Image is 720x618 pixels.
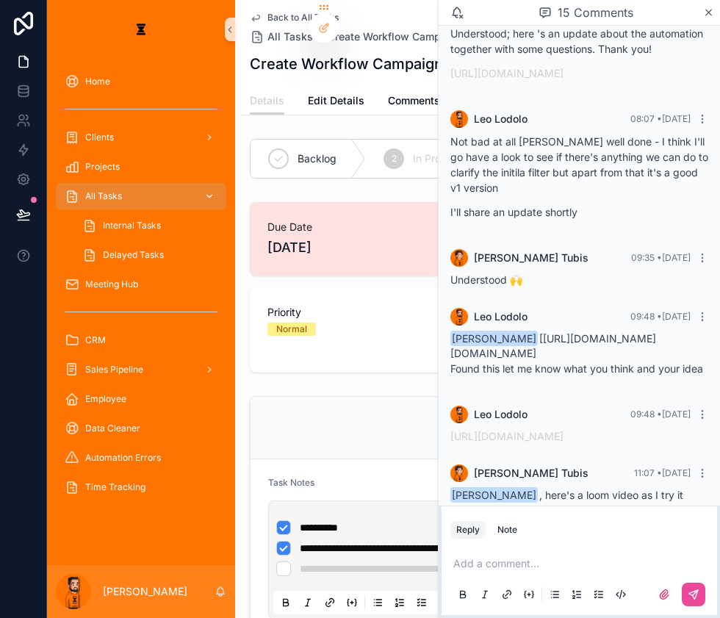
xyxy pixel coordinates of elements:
[497,524,517,536] div: Note
[450,521,486,539] button: Reply
[85,279,138,290] span: Meeting Hub
[388,93,440,108] span: Comments
[474,466,588,481] span: [PERSON_NAME] Tubis
[56,445,226,471] a: Automation Errors
[56,415,226,442] a: Data Cleaner
[56,386,226,412] a: Employee
[56,124,226,151] a: Clients
[103,249,164,261] span: Delayed Tasks
[474,112,528,126] span: Leo Lodolo
[85,393,126,405] span: Employee
[268,477,314,488] span: Task Notes
[630,409,691,420] span: 09:48 • [DATE]
[85,76,110,87] span: Home
[450,273,522,286] span: Understood 🙌
[250,12,339,24] a: Back to All Tasks
[634,467,691,478] span: 11:07 • [DATE]
[47,59,235,517] div: scrollable content
[250,93,284,108] span: Details
[558,4,633,21] span: 15 Comments
[267,237,457,258] span: [DATE]
[250,29,313,44] a: All Tasks
[450,489,683,501] span: , here's a loom video as I try it
[103,220,161,231] span: Internal Tasks
[474,251,588,265] span: [PERSON_NAME] Tubis
[85,190,122,202] span: All Tasks
[450,430,564,442] a: [URL][DOMAIN_NAME]
[413,151,463,166] span: In Process
[56,271,226,298] a: Meeting Hub
[85,423,140,434] span: Data Cleaner
[73,242,226,268] a: Delayed Tasks
[56,356,226,383] a: Sales Pipeline
[308,93,364,108] span: Edit Details
[56,183,226,209] a: All Tasks
[392,153,397,165] span: 2
[267,29,313,44] span: All Tasks
[85,161,120,173] span: Projects
[103,584,187,599] p: [PERSON_NAME]
[250,87,284,115] a: Details
[630,113,691,124] span: 08:07 • [DATE]
[631,252,691,263] span: 09:35 • [DATE]
[474,407,528,422] span: Leo Lodolo
[276,323,307,336] div: Normal
[450,331,538,346] span: [PERSON_NAME]
[450,361,708,376] p: Found this let me know what you think and your idea
[85,132,114,143] span: Clients
[630,311,691,322] span: 09:48 • [DATE]
[450,67,564,79] a: [URL][DOMAIN_NAME]
[450,331,708,376] div: [[URL][DOMAIN_NAME][DOMAIN_NAME]
[267,220,457,234] span: Due Date
[85,364,143,376] span: Sales Pipeline
[450,134,708,195] p: Not bad at all [PERSON_NAME] well done - I think I'll go have a look to see if there's anything w...
[298,151,336,166] span: Backlog
[308,87,364,117] a: Edit Details
[267,12,339,24] span: Back to All Tasks
[250,54,443,74] h1: Create Workflow Campaign
[450,487,538,503] span: [PERSON_NAME]
[73,212,226,239] a: Internal Tasks
[328,29,462,44] a: Create Workflow Campaign
[56,68,226,95] a: Home
[388,87,440,117] a: Comments
[85,334,106,346] span: CRM
[474,309,528,324] span: Leo Lodolo
[85,452,161,464] span: Automation Errors
[450,204,708,220] p: I'll share an update shortly
[129,18,153,41] img: App logo
[450,26,708,57] p: Understood; here 's an update about the automation together with some questions. Thank you!
[492,521,523,539] button: Note
[56,154,226,180] a: Projects
[56,327,226,353] a: CRM
[267,305,457,320] span: Priority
